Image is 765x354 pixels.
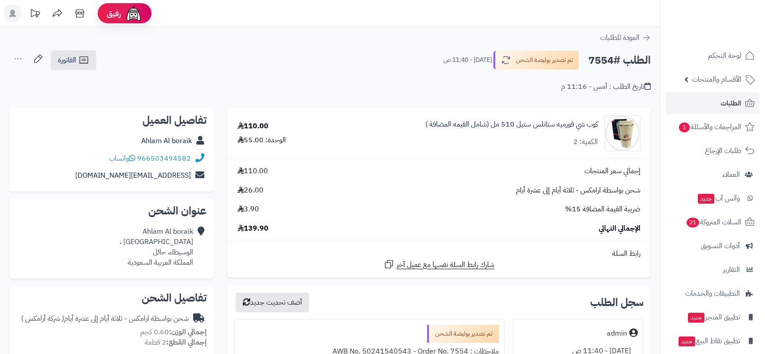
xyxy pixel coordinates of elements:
span: أدوات التسويق [701,240,740,252]
a: الفاتورة [51,50,96,70]
span: التقارير [723,263,740,276]
a: طلبات الإرجاع [666,140,760,162]
div: رابط السلة [231,249,647,259]
span: تطبيق المتجر [687,311,740,323]
a: [EMAIL_ADDRESS][DOMAIN_NAME] [75,170,191,181]
div: Ahlam Al boraik [GEOGRAPHIC_DATA] ، الوسيطاء، حائل المملكة العربية السعودية [120,227,193,267]
span: 21 [687,218,699,227]
a: شارك رابط السلة نفسها مع عميل آخر [384,259,494,270]
img: 1732726911-F437B47A-01E6-441B-A7B9-94E0809B98B7-90x90.jpeg [605,115,640,151]
h2: تفاصيل العميل [16,115,207,126]
span: لوحة التحكم [708,49,741,62]
a: التطبيقات والخدمات [666,283,760,304]
small: 2 قطعة [145,337,207,348]
span: ( شركة أرامكس ) [21,313,64,324]
a: تحديثات المنصة [24,4,46,25]
img: ai-face.png [125,4,143,22]
span: وآتس آب [697,192,740,205]
span: المراجعات والأسئلة [678,121,741,133]
button: تم تصدير بوليصة الشحن [493,51,579,70]
a: التقارير [666,259,760,280]
span: 110.00 [238,166,268,176]
a: أدوات التسويق [666,235,760,257]
span: العملاء [722,168,740,181]
span: 26.00 [238,185,264,196]
span: جديد [679,337,695,346]
div: تم تصدير بوليصة الشحن [427,325,499,343]
span: الإجمالي النهائي [599,223,640,234]
a: Ahlam Al boraik [141,135,192,146]
span: جديد [688,313,704,323]
div: شحن بواسطة ارامكس - ثلاثة أيام إلى عشرة أيام [21,314,189,324]
a: تطبيق المتجرجديد [666,306,760,328]
h2: عنوان الشحن [16,205,207,216]
span: شحن بواسطة ارامكس - ثلاثة أيام إلى عشرة أيام [516,185,640,196]
strong: إجمالي القطع: [166,337,207,348]
a: واتساب [109,153,135,164]
button: أضف تحديث جديد [236,293,309,312]
span: طلبات الإرجاع [705,144,741,157]
a: العملاء [666,164,760,185]
span: تطبيق نقاط البيع [678,335,740,347]
small: 0.60 كجم [140,327,207,337]
a: 966503494582 [137,153,191,164]
a: الطلبات [666,92,760,114]
div: الكمية: 2 [573,137,598,147]
span: رفيق [107,8,121,19]
h3: سجل الطلب [590,297,644,308]
span: العودة للطلبات [600,32,640,43]
a: لوحة التحكم [666,45,760,66]
div: 110.00 [238,121,268,131]
span: 3.90 [238,204,259,214]
div: تاريخ الطلب : أمس - 11:16 م [561,82,651,92]
span: جديد [698,194,714,204]
a: كوب شي قورميه ستانلس ستيل 510 مل (شامل القيمه المضافة ) [425,119,598,130]
span: الفاتورة [58,55,76,66]
h2: الطلب #7554 [588,51,651,70]
img: logo-2.png [704,24,756,43]
span: ضريبة القيمة المضافة 15% [565,204,640,214]
h2: تفاصيل الشحن [16,293,207,303]
span: التطبيقات والخدمات [685,287,740,300]
span: 139.90 [238,223,268,234]
div: الوحدة: 55.00 [238,135,286,145]
a: تطبيق نقاط البيعجديد [666,330,760,352]
span: شارك رابط السلة نفسها مع عميل آخر [397,260,494,270]
div: admin [607,328,627,339]
span: 1 [679,122,690,132]
small: [DATE] - 11:40 ص [443,56,492,65]
a: المراجعات والأسئلة1 [666,116,760,138]
span: إجمالي سعر المنتجات [584,166,640,176]
a: العودة للطلبات [600,32,651,43]
span: الأقسام والمنتجات [692,73,741,86]
span: السلات المتروكة [686,216,741,228]
a: وآتس آبجديد [666,188,760,209]
strong: إجمالي الوزن: [169,327,207,337]
a: السلات المتروكة21 [666,211,760,233]
span: الطلبات [721,97,741,109]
